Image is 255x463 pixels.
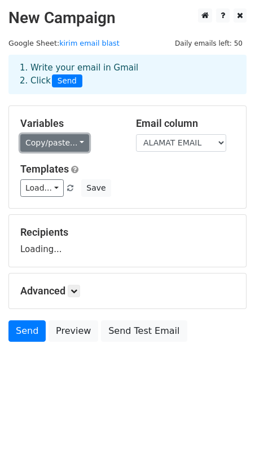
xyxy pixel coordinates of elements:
h5: Variables [20,117,119,130]
a: Preview [49,320,98,342]
span: Daily emails left: 50 [171,37,247,50]
a: Send [8,320,46,342]
div: Loading... [20,226,235,255]
div: 1. Write your email in Gmail 2. Click [11,61,244,87]
a: Templates [20,163,69,175]
iframe: Chat Widget [199,409,255,463]
a: Daily emails left: 50 [171,39,247,47]
h5: Recipients [20,226,235,239]
small: Google Sheet: [8,39,120,47]
div: Widget Obrolan [199,409,255,463]
a: Load... [20,179,64,197]
a: kirim email blast [59,39,120,47]
h2: New Campaign [8,8,247,28]
button: Save [81,179,111,197]
h5: Email column [136,117,235,130]
h5: Advanced [20,285,235,297]
a: Copy/paste... [20,134,89,152]
a: Send Test Email [101,320,187,342]
span: Send [52,74,82,88]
